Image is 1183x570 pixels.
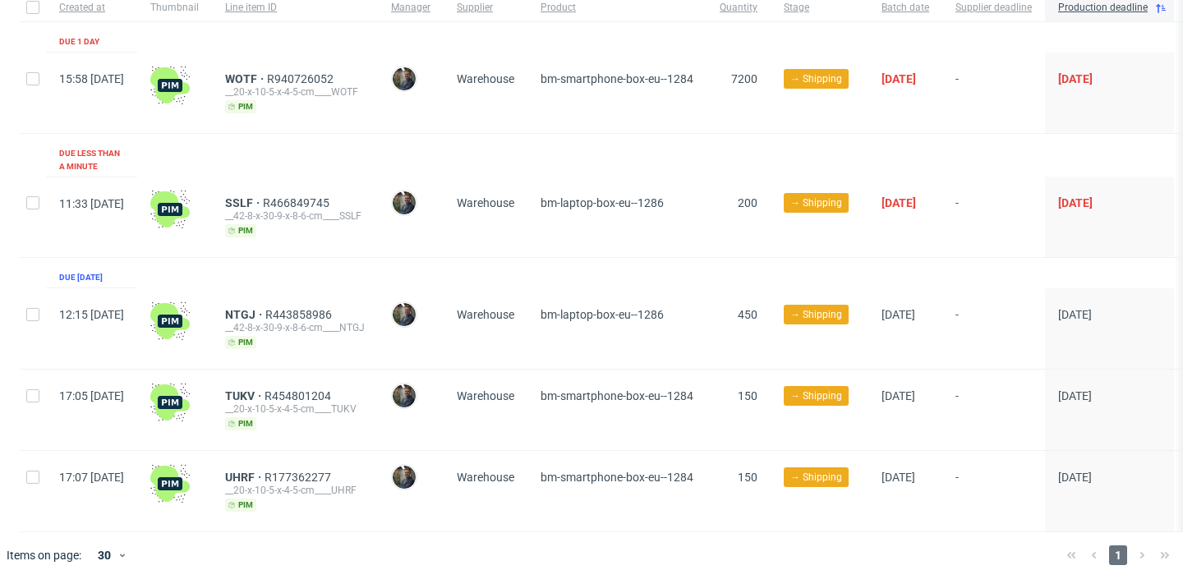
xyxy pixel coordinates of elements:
[59,147,124,173] div: Due less than a minute
[881,471,915,484] span: [DATE]
[393,303,416,326] img: Maciej Sobola
[59,197,124,210] span: 11:33 [DATE]
[393,67,416,90] img: Maciej Sobola
[150,1,199,15] span: Thumbnail
[738,471,757,484] span: 150
[225,85,365,99] div: __20-x-10-5-x-4-5-cm____WOTF
[1058,196,1093,209] span: [DATE]
[955,196,1032,237] span: -
[881,196,916,209] span: [DATE]
[541,196,664,209] span: bm-laptop-box-eu--1286
[150,383,190,422] img: wHgJFi1I6lmhQAAAABJRU5ErkJggg==
[225,471,265,484] a: UHRF
[225,72,267,85] a: WOTF
[955,471,1032,512] span: -
[457,471,514,484] span: Warehouse
[225,321,365,334] div: __42-8-x-30-9-x-8-6-cm____NTGJ
[59,471,124,484] span: 17:07 [DATE]
[541,389,693,402] span: bm-smartphone-box-eu--1284
[225,402,365,416] div: __20-x-10-5-x-4-5-cm____TUKV
[59,271,103,284] div: Due [DATE]
[7,547,81,563] span: Items on page:
[267,72,337,85] a: R940726052
[150,464,190,503] img: wHgJFi1I6lmhQAAAABJRU5ErkJggg==
[790,71,842,86] span: → Shipping
[393,466,416,489] img: Maciej Sobola
[59,389,124,402] span: 17:05 [DATE]
[457,196,514,209] span: Warehouse
[391,1,430,15] span: Manager
[881,389,915,402] span: [DATE]
[790,307,842,322] span: → Shipping
[738,389,757,402] span: 150
[955,389,1032,430] span: -
[225,308,265,321] a: NTGJ
[225,484,365,497] div: __20-x-10-5-x-4-5-cm____UHRF
[59,72,124,85] span: 15:58 [DATE]
[263,196,333,209] a: R466849745
[541,72,693,85] span: bm-smartphone-box-eu--1284
[881,1,929,15] span: Batch date
[225,389,265,402] a: TUKV
[1058,389,1092,402] span: [DATE]
[225,224,256,237] span: pim
[541,471,693,484] span: bm-smartphone-box-eu--1284
[59,1,124,15] span: Created at
[150,66,190,105] img: wHgJFi1I6lmhQAAAABJRU5ErkJggg==
[88,544,117,567] div: 30
[541,308,664,321] span: bm-laptop-box-eu--1286
[457,1,514,15] span: Supplier
[150,301,190,341] img: wHgJFi1I6lmhQAAAABJRU5ErkJggg==
[457,308,514,321] span: Warehouse
[225,336,256,349] span: pim
[225,196,263,209] a: SSLF
[541,1,693,15] span: Product
[738,196,757,209] span: 200
[150,190,190,229] img: wHgJFi1I6lmhQAAAABJRU5ErkJggg==
[955,72,1032,113] span: -
[59,308,124,321] span: 12:15 [DATE]
[1058,308,1092,321] span: [DATE]
[784,1,855,15] span: Stage
[225,1,365,15] span: Line item ID
[225,209,365,223] div: __42-8-x-30-9-x-8-6-cm____SSLF
[738,308,757,321] span: 450
[393,191,416,214] img: Maciej Sobola
[457,72,514,85] span: Warehouse
[1109,545,1127,565] span: 1
[1058,471,1092,484] span: [DATE]
[265,308,335,321] a: R443858986
[225,417,256,430] span: pim
[457,389,514,402] span: Warehouse
[955,308,1032,349] span: -
[265,471,334,484] a: R177362277
[790,195,842,210] span: → Shipping
[790,388,842,403] span: → Shipping
[731,72,757,85] span: 7200
[265,389,334,402] a: R454801204
[393,384,416,407] img: Maciej Sobola
[225,499,256,512] span: pim
[955,1,1032,15] span: Supplier deadline
[225,100,256,113] span: pim
[881,72,916,85] span: [DATE]
[881,308,915,321] span: [DATE]
[1058,72,1093,85] span: [DATE]
[720,1,757,15] span: Quantity
[59,35,99,48] div: Due 1 day
[790,470,842,485] span: → Shipping
[1058,1,1148,15] span: Production deadline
